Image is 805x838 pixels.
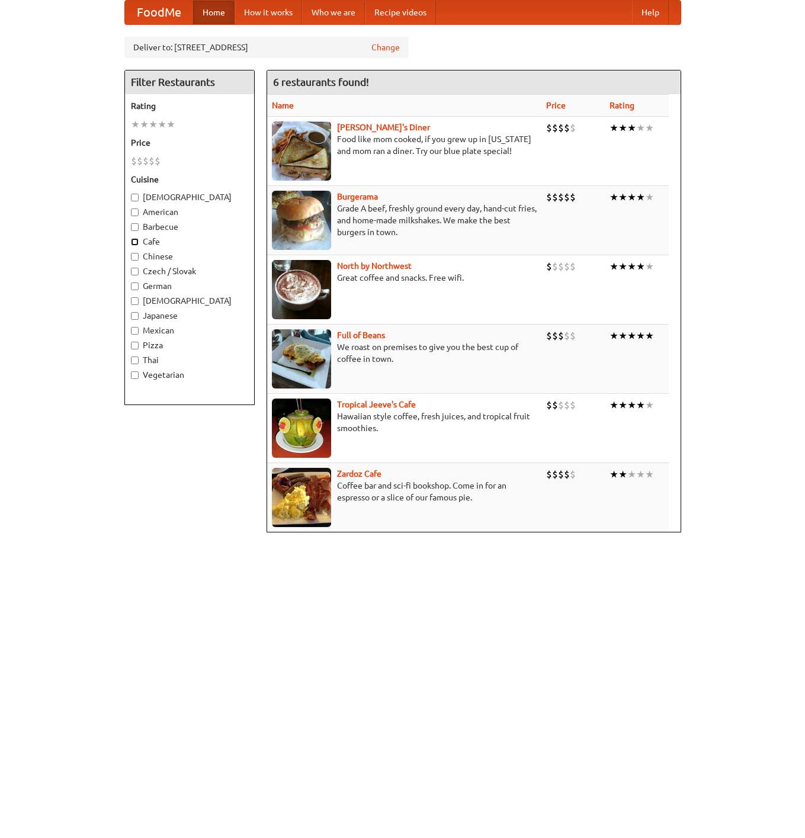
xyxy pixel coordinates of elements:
[131,137,248,149] h5: Price
[131,265,248,277] label: Czech / Slovak
[158,118,166,131] li: ★
[546,399,552,412] li: $
[302,1,365,24] a: Who we are
[570,329,576,342] li: $
[131,280,248,292] label: German
[131,369,248,381] label: Vegetarian
[272,260,331,319] img: north.jpg
[137,155,143,168] li: $
[131,238,139,246] input: Cafe
[564,468,570,481] li: $
[636,121,645,134] li: ★
[131,282,139,290] input: German
[131,223,139,231] input: Barbecue
[131,206,248,218] label: American
[564,260,570,273] li: $
[552,260,558,273] li: $
[131,100,248,112] h5: Rating
[558,329,564,342] li: $
[365,1,436,24] a: Recipe videos
[272,101,294,110] a: Name
[125,1,193,24] a: FoodMe
[610,260,618,273] li: ★
[636,191,645,204] li: ★
[149,118,158,131] li: ★
[131,371,139,379] input: Vegetarian
[166,118,175,131] li: ★
[131,297,139,305] input: [DEMOGRAPHIC_DATA]
[627,260,636,273] li: ★
[131,339,248,351] label: Pizza
[546,468,552,481] li: $
[140,118,149,131] li: ★
[552,329,558,342] li: $
[235,1,302,24] a: How it works
[618,399,627,412] li: ★
[627,121,636,134] li: ★
[131,325,248,336] label: Mexican
[143,155,149,168] li: $
[131,342,139,349] input: Pizza
[636,399,645,412] li: ★
[546,329,552,342] li: $
[272,121,331,181] img: sallys.jpg
[546,260,552,273] li: $
[610,329,618,342] li: ★
[570,468,576,481] li: $
[272,480,537,503] p: Coffee bar and sci-fi bookshop. Come in for an espresso or a slice of our famous pie.
[337,123,430,132] a: [PERSON_NAME]'s Diner
[272,133,537,157] p: Food like mom cooked, if you grew up in [US_STATE] and mom ran a diner. Try our blue plate special!
[570,260,576,273] li: $
[337,261,412,271] a: North by Northwest
[552,121,558,134] li: $
[610,191,618,204] li: ★
[618,121,627,134] li: ★
[645,468,654,481] li: ★
[558,121,564,134] li: $
[558,399,564,412] li: $
[610,121,618,134] li: ★
[610,468,618,481] li: ★
[558,191,564,204] li: $
[371,41,400,53] a: Change
[564,399,570,412] li: $
[564,329,570,342] li: $
[546,191,552,204] li: $
[564,191,570,204] li: $
[570,191,576,204] li: $
[131,253,139,261] input: Chinese
[337,192,378,201] a: Burgerama
[610,399,618,412] li: ★
[272,191,331,250] img: burgerama.jpg
[125,70,254,94] h4: Filter Restaurants
[645,260,654,273] li: ★
[131,194,139,201] input: [DEMOGRAPHIC_DATA]
[632,1,669,24] a: Help
[618,260,627,273] li: ★
[131,174,248,185] h5: Cuisine
[337,330,385,340] a: Full of Beans
[627,329,636,342] li: ★
[272,399,331,458] img: jeeves.jpg
[131,268,139,275] input: Czech / Slovak
[564,121,570,134] li: $
[627,468,636,481] li: ★
[627,191,636,204] li: ★
[552,191,558,204] li: $
[155,155,161,168] li: $
[131,251,248,262] label: Chinese
[193,1,235,24] a: Home
[645,121,654,134] li: ★
[552,399,558,412] li: $
[337,469,381,479] b: Zardoz Cafe
[337,400,416,409] a: Tropical Jeeve's Cafe
[272,272,537,284] p: Great coffee and snacks. Free wifi.
[131,310,248,322] label: Japanese
[618,191,627,204] li: ★
[149,155,155,168] li: $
